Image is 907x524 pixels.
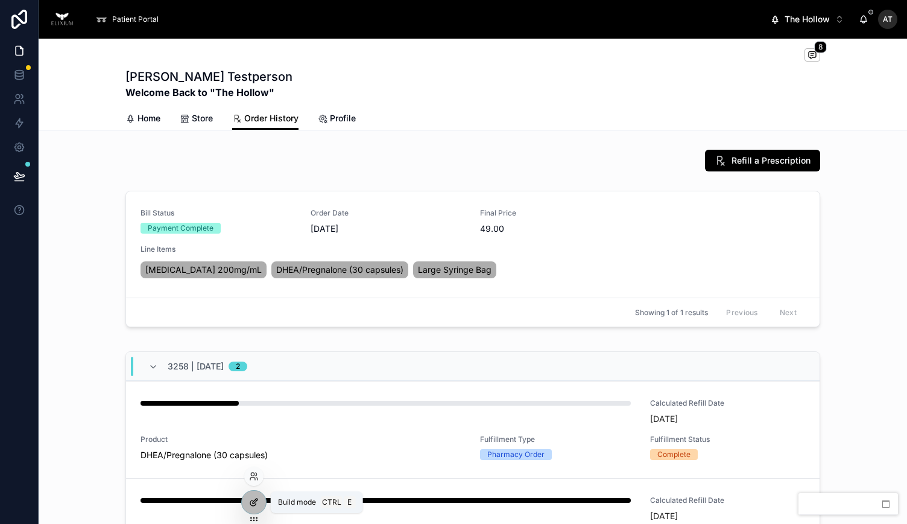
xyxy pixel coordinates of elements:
[635,308,708,318] span: Showing 1 of 1 results
[345,497,355,507] span: E
[192,112,213,124] span: Store
[141,208,296,218] span: Bill Status
[705,150,820,171] button: Refill a Prescription
[480,223,636,235] span: 49.00
[650,398,806,408] span: Calculated Refill Date
[232,107,299,130] a: Order History
[141,244,805,254] span: Line Items
[480,208,636,218] span: Final Price
[480,435,636,444] span: Fulfillment Type
[814,41,827,53] span: 8
[318,107,356,132] a: Profile
[330,112,356,124] span: Profile
[125,107,160,132] a: Home
[141,435,466,444] span: Product
[760,8,854,30] button: Select Button
[92,8,167,30] a: Patient Portal
[413,261,496,278] a: Large Syringe Bag
[168,360,224,372] span: 3258 | [DATE]
[650,435,806,444] span: Fulfillment Status
[657,449,691,460] div: Complete
[141,261,267,278] a: [MEDICAL_DATA] 200mg/mL
[180,107,213,132] a: Store
[148,223,213,234] div: Payment Complete
[732,155,811,167] span: Refill a Prescription
[145,264,262,276] span: [MEDICAL_DATA] 200mg/mL
[86,6,760,33] div: scrollable content
[236,362,240,371] div: 2
[278,497,316,507] span: Build mode
[141,449,268,461] a: DHEA/Pregnalone (30 capsules)
[321,496,343,508] span: Ctrl
[126,191,820,298] a: Bill StatusPayment CompleteOrder Date[DATE]Final Price49.00Line Items[MEDICAL_DATA] 200mg/mLDHEA/...
[883,14,893,24] span: AT
[650,413,678,425] p: [DATE]
[125,85,292,100] strong: Welcome Back to "The Hollow"
[137,112,160,124] span: Home
[650,510,678,522] p: [DATE]
[650,496,806,505] span: Calculated Refill Date
[276,264,403,276] span: DHEA/Pregnalone (30 capsules)
[487,449,545,460] div: Pharmacy Order
[271,261,408,278] a: DHEA/Pregnalone (30 capsules)
[311,223,466,235] span: [DATE]
[785,13,830,25] span: The Hollow
[244,112,299,124] span: Order History
[804,48,820,63] button: 8
[125,68,292,85] h1: [PERSON_NAME] Testperson
[112,14,159,24] span: Patient Portal
[48,10,76,29] img: App logo
[311,208,466,218] span: Order Date
[418,264,491,276] span: Large Syringe Bag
